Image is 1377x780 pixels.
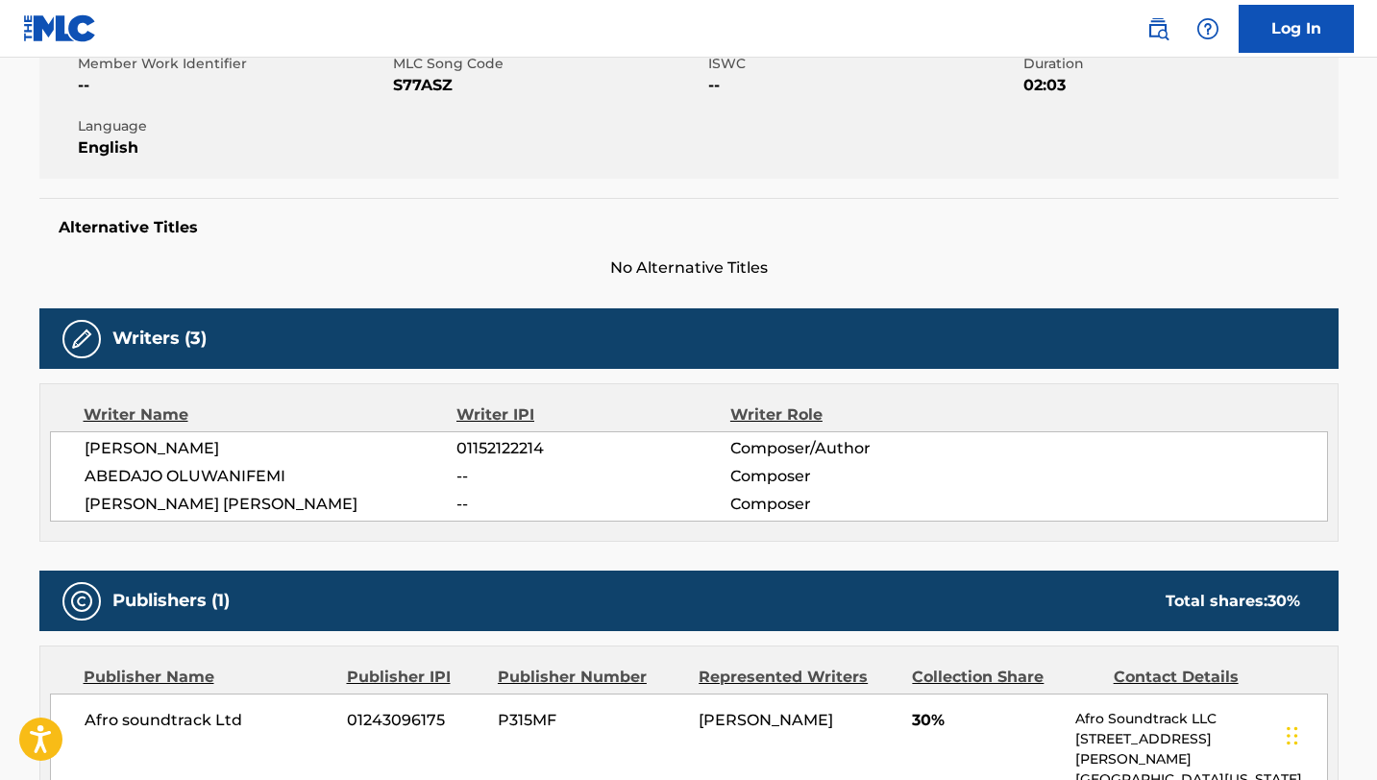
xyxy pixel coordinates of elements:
span: 01152122214 [456,437,729,460]
span: Afro soundtrack Ltd [85,709,333,732]
span: [PERSON_NAME] [PERSON_NAME] [85,493,457,516]
div: Publisher Name [84,666,332,689]
span: Language [78,116,388,136]
div: Publisher IPI [347,666,483,689]
div: Help [1189,10,1227,48]
img: help [1196,17,1219,40]
div: Contact Details [1114,666,1300,689]
span: Composer/Author [730,437,979,460]
span: Composer [730,465,979,488]
img: search [1146,17,1169,40]
span: English [78,136,388,159]
span: Composer [730,493,979,516]
span: -- [456,465,729,488]
span: P315MF [498,709,684,732]
div: Represented Writers [699,666,898,689]
span: -- [456,493,729,516]
span: MLC Song Code [393,54,703,74]
span: No Alternative Titles [39,256,1339,280]
span: Member Work Identifier [78,54,388,74]
div: Writer Name [84,403,457,427]
iframe: Chat Widget [1281,688,1377,780]
span: ISWC [708,54,1019,74]
span: -- [708,74,1019,97]
img: Writers [70,328,93,351]
span: S77ASZ [393,74,703,97]
span: 01243096175 [347,709,483,732]
span: [PERSON_NAME] [699,711,833,729]
div: Collection Share [912,666,1098,689]
a: Log In [1239,5,1354,53]
div: Writer IPI [456,403,730,427]
span: ABEDAJO OLUWANIFEMI [85,465,457,488]
img: Publishers [70,590,93,613]
img: MLC Logo [23,14,97,42]
a: Public Search [1139,10,1177,48]
span: [PERSON_NAME] [85,437,457,460]
div: Writer Role [730,403,979,427]
div: Drag [1287,707,1298,765]
span: 30 % [1267,592,1300,610]
div: Total shares: [1166,590,1300,613]
p: Afro Soundtrack LLC [1075,709,1326,729]
h5: Publishers (1) [112,590,230,612]
h5: Alternative Titles [59,218,1319,237]
span: -- [78,74,388,97]
span: 30% [912,709,1061,732]
h5: Writers (3) [112,328,207,350]
span: Duration [1023,54,1334,74]
span: 02:03 [1023,74,1334,97]
div: Publisher Number [498,666,684,689]
p: [STREET_ADDRESS][PERSON_NAME] [1075,729,1326,769]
